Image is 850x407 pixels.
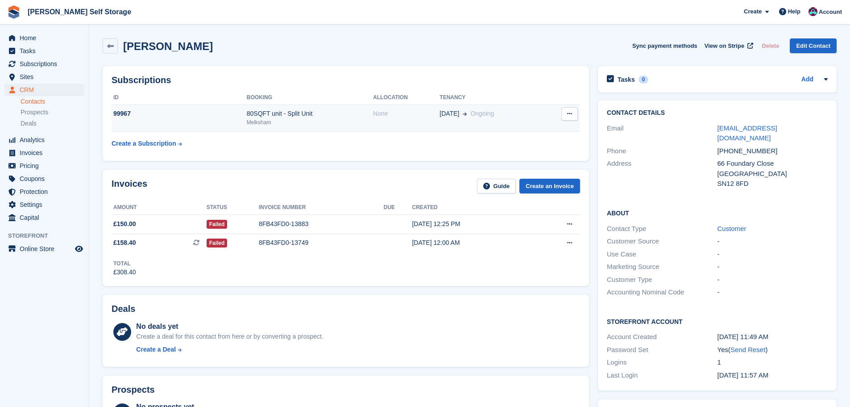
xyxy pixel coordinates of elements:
div: Create a Deal [136,345,176,354]
span: Settings [20,198,73,211]
th: Tenancy [440,91,544,105]
div: Logins [607,357,717,368]
th: Allocation [373,91,440,105]
a: Create a Subscription [112,135,182,152]
span: Storefront [8,231,89,240]
div: Create a deal for this contact from here or by converting a prospect. [136,332,323,341]
div: Total [113,260,136,268]
div: - [717,287,828,298]
th: Booking [247,91,373,105]
span: Subscriptions [20,58,73,70]
a: menu [4,185,84,198]
a: View on Stripe [701,38,755,53]
h2: About [607,208,828,217]
span: Failed [207,239,228,248]
div: 99967 [112,109,247,118]
div: Marketing Source [607,262,717,272]
div: Password Set [607,345,717,355]
div: £308.40 [113,268,136,277]
th: ID [112,91,247,105]
a: Customer [717,225,746,232]
div: Accounting Nominal Code [607,287,717,298]
span: Analytics [20,134,73,146]
div: - [717,275,828,285]
span: Pricing [20,159,73,172]
a: menu [4,71,84,83]
button: Sync payment methods [632,38,697,53]
a: menu [4,58,84,70]
a: menu [4,84,84,96]
span: [DATE] [440,109,459,118]
div: Melksham [247,118,373,126]
div: 8FB43FD0-13883 [259,219,384,229]
div: Create a Subscription [112,139,176,148]
span: Failed [207,220,228,229]
a: Prospects [21,108,84,117]
a: menu [4,134,84,146]
th: Invoice number [259,201,384,215]
a: menu [4,172,84,185]
a: menu [4,159,84,172]
div: Address [607,159,717,189]
div: [GEOGRAPHIC_DATA] [717,169,828,179]
a: menu [4,211,84,224]
div: - [717,236,828,247]
h2: Prospects [112,385,155,395]
div: [PHONE_NUMBER] [717,146,828,156]
span: Sites [20,71,73,83]
a: [EMAIL_ADDRESS][DOMAIN_NAME] [717,124,777,142]
span: CRM [20,84,73,96]
span: £158.40 [113,238,136,248]
div: Phone [607,146,717,156]
a: menu [4,198,84,211]
th: Due [384,201,412,215]
span: ( ) [728,346,767,353]
h2: Deals [112,304,135,314]
span: View on Stripe [705,42,744,50]
div: 8FB43FD0-13749 [259,238,384,248]
span: Invoices [20,147,73,159]
time: 2025-08-05 10:57:07 UTC [717,371,769,379]
img: stora-icon-8386f47178a22dfd0bd8f6a31ec36ba5ce8667c1dd55bd0f319d3a0aa187defe.svg [7,5,21,19]
h2: Subscriptions [112,75,580,85]
div: [DATE] 11:49 AM [717,332,828,342]
div: - [717,249,828,260]
div: 80SQFT unit - Split Unit [247,109,373,118]
span: Protection [20,185,73,198]
h2: [PERSON_NAME] [123,40,213,52]
a: Deals [21,119,84,128]
span: Help [788,7,800,16]
a: Create an Invoice [519,179,580,193]
div: Last Login [607,370,717,381]
h2: Tasks [618,76,635,84]
a: Add [801,75,813,85]
div: Customer Type [607,275,717,285]
div: 0 [639,76,649,84]
div: - [717,262,828,272]
div: Yes [717,345,828,355]
button: Delete [758,38,783,53]
img: Ben [809,7,817,16]
span: Online Store [20,243,73,255]
h2: Invoices [112,179,147,193]
div: Use Case [607,249,717,260]
div: 1 [717,357,828,368]
span: Capital [20,211,73,224]
span: Account [819,8,842,17]
div: 66 Foundary Close [717,159,828,169]
th: Created [412,201,533,215]
a: [PERSON_NAME] Self Storage [24,4,135,19]
div: Customer Source [607,236,717,247]
span: Prospects [21,108,48,117]
div: Email [607,123,717,143]
a: Contacts [21,97,84,106]
span: Deals [21,119,37,128]
a: Create a Deal [136,345,323,354]
th: Status [207,201,259,215]
a: menu [4,243,84,255]
div: Contact Type [607,224,717,234]
a: Guide [477,179,516,193]
h2: Storefront Account [607,317,828,326]
h2: Contact Details [607,109,828,117]
div: SN12 8FD [717,179,828,189]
